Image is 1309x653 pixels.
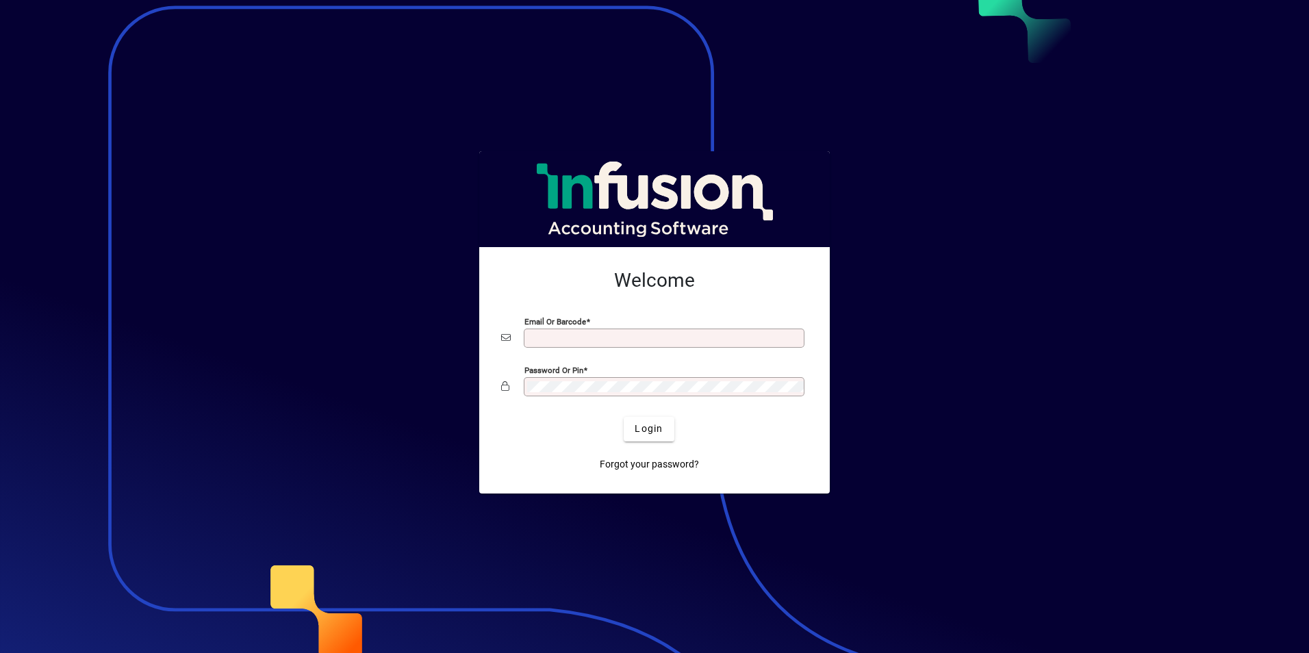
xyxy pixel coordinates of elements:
mat-label: Email or Barcode [524,316,586,326]
span: Forgot your password? [600,457,699,472]
h2: Welcome [501,269,808,292]
mat-label: Password or Pin [524,365,583,374]
a: Forgot your password? [594,452,704,477]
span: Login [635,422,663,436]
button: Login [624,417,674,441]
